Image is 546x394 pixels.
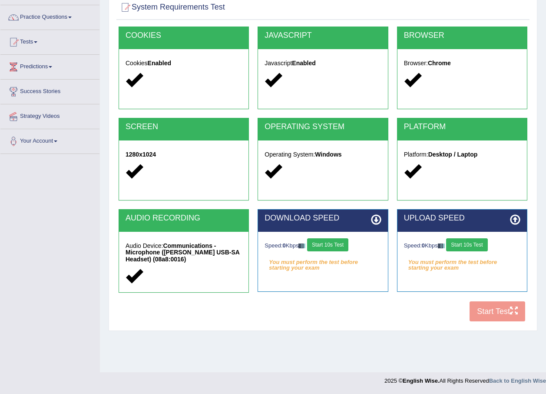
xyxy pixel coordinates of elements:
h2: PLATFORM [404,123,520,131]
a: Predictions [0,55,99,77]
h5: Platform: [404,151,520,158]
h2: AUDIO RECORDING [126,214,242,223]
h2: DOWNLOAD SPEED [265,214,381,223]
h5: Audio Device: [126,243,242,263]
h5: Operating System: [265,151,381,158]
strong: Chrome [428,60,451,67]
em: You must perform the test before starting your exam [404,256,520,269]
h5: Javascript [265,60,381,67]
img: ajax-loader-fb-connection.gif [438,244,445,248]
h2: SCREEN [126,123,242,131]
h2: BROWSER [404,31,520,40]
img: ajax-loader-fb-connection.gif [298,244,305,248]
strong: 0 [422,242,425,249]
div: Speed: Kbps [404,238,520,254]
button: Start 10s Test [307,238,348,251]
a: Practice Questions [0,5,99,27]
h2: COOKIES [126,31,242,40]
div: 2025 © All Rights Reserved [384,372,546,385]
h2: OPERATING SYSTEM [265,123,381,131]
strong: Windows [315,151,341,158]
button: Start 10s Test [446,238,487,251]
a: Back to English Wise [489,377,546,384]
h2: System Requirements Test [119,1,225,14]
strong: Communications - Microphone ([PERSON_NAME] USB-SA Headset) (08a8:0016) [126,242,239,263]
strong: 1280x1024 [126,151,156,158]
h2: UPLOAD SPEED [404,214,520,223]
h5: Browser: [404,60,520,67]
h2: JAVASCRIPT [265,31,381,40]
strong: Enabled [148,60,171,67]
a: Your Account [0,129,99,151]
a: Success Stories [0,80,99,101]
em: You must perform the test before starting your exam [265,256,381,269]
strong: Enabled [292,60,315,67]
strong: Desktop / Laptop [428,151,478,158]
strong: 0 [283,242,286,249]
strong: English Wise. [403,377,439,384]
div: Speed: Kbps [265,238,381,254]
a: Strategy Videos [0,104,99,126]
a: Tests [0,30,99,52]
h5: Cookies [126,60,242,67]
